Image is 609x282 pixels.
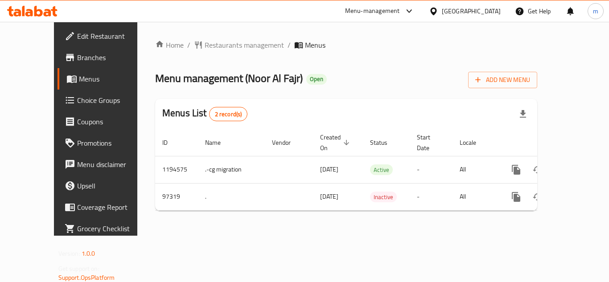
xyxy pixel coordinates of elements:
span: [DATE] [320,163,338,175]
a: Home [155,40,184,50]
a: Grocery Checklist [58,218,156,239]
span: Choice Groups [77,95,148,106]
span: Version: [58,248,80,259]
span: Active [370,165,393,175]
div: Total records count [209,107,248,121]
a: Coverage Report [58,196,156,218]
li: / [187,40,190,50]
td: .-cg migration [198,156,265,183]
a: Choice Groups [58,90,156,111]
span: Open [306,75,327,83]
span: Created On [320,132,352,153]
span: Grocery Checklist [77,223,148,234]
span: Coverage Report [77,202,148,213]
span: Start Date [417,132,442,153]
h2: Menus List [162,106,247,121]
td: All [453,156,498,183]
span: Inactive [370,192,397,202]
button: Change Status [527,159,548,180]
td: All [453,183,498,210]
a: Upsell [58,175,156,196]
button: Add New Menu [468,72,537,88]
nav: breadcrumb [155,40,537,50]
div: Export file [512,103,534,125]
span: Edit Restaurant [77,31,148,41]
span: Upsell [77,180,148,191]
span: Promotions [77,138,148,148]
td: 97319 [155,183,198,210]
a: Branches [58,47,156,68]
a: Menu disclaimer [58,154,156,175]
a: Coupons [58,111,156,132]
span: ID [162,137,179,148]
td: - [410,183,453,210]
span: [DATE] [320,191,338,202]
a: Menus [58,68,156,90]
li: / [288,40,291,50]
a: Edit Restaurant [58,25,156,47]
button: more [506,159,527,180]
span: Status [370,137,399,148]
button: Change Status [527,186,548,208]
div: Open [306,74,327,85]
span: Restaurants management [205,40,284,50]
a: Promotions [58,132,156,154]
span: Get support on: [58,263,99,274]
span: Add New Menu [475,74,530,86]
th: Actions [498,129,598,156]
div: [GEOGRAPHIC_DATA] [442,6,501,16]
span: Menus [79,74,148,84]
div: Menu-management [345,6,400,16]
td: . [198,183,265,210]
div: Active [370,164,393,175]
td: - [410,156,453,183]
span: Locale [460,137,488,148]
table: enhanced table [155,129,598,211]
span: Name [205,137,232,148]
button: more [506,186,527,208]
span: Menu disclaimer [77,159,148,170]
span: 1.0.0 [82,248,95,259]
a: Restaurants management [194,40,284,50]
span: Vendor [272,137,302,148]
span: Menu management ( Noor Al Fajr ) [155,68,303,88]
span: Coupons [77,116,148,127]
span: 2 record(s) [210,110,247,119]
td: 1194575 [155,156,198,183]
span: Menus [305,40,325,50]
span: m [593,6,598,16]
span: Branches [77,52,148,63]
